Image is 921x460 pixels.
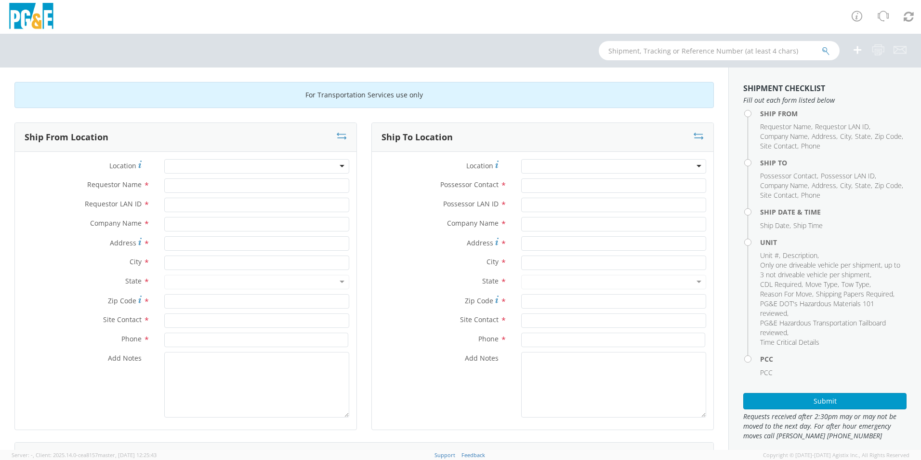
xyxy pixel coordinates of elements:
li: , [815,122,870,132]
span: Client: 2025.14.0-cea8157 [36,451,157,459]
span: Requestor LAN ID [85,199,142,208]
img: pge-logo-06675f144f4cfa6a6814.png [7,3,55,31]
span: Reason For Move [760,289,812,298]
span: Address [467,238,493,247]
strong: Shipment Checklist [743,83,825,94]
h4: PCC [760,355,907,363]
span: State [125,276,142,285]
span: Zip Code [875,181,902,190]
span: Location [466,161,493,170]
li: , [760,171,818,181]
span: Site Contact [460,315,499,324]
span: Site Contact [103,315,142,324]
li: , [760,318,904,338]
span: Company Name [760,181,808,190]
li: , [875,181,903,190]
span: Possessor LAN ID [443,199,499,208]
span: CDL Required [760,280,802,289]
li: , [812,132,838,141]
span: Possessor Contact [760,171,817,180]
span: State [482,276,499,285]
span: Add Notes [108,353,142,363]
span: Fill out each form listed below [743,95,907,105]
span: Phone [801,190,820,200]
span: City [487,257,499,266]
li: , [783,251,819,260]
span: Requestor Name [87,180,142,189]
span: master, [DATE] 12:25:43 [98,451,157,459]
li: , [760,251,780,260]
span: Phone [478,334,499,343]
span: , [33,451,34,459]
span: Only one driveable vehicle per shipment, up to 3 not driveable vehicle per shipment [760,260,900,279]
span: Server: - [12,451,34,459]
span: Company Name [760,132,808,141]
h4: Ship To [760,159,907,166]
a: Support [434,451,455,459]
span: Zip Code [108,296,136,305]
span: Requests received after 2:30pm may or may not be moved to the next day. For after hour emergency ... [743,412,907,441]
span: State [855,132,871,141]
span: City [840,181,851,190]
li: , [760,122,813,132]
span: Shipping Papers Required [816,289,893,298]
span: Time Critical Details [760,338,819,347]
span: Phone [121,334,142,343]
span: Move Type [805,280,838,289]
span: Site Contact [760,190,797,200]
span: Possessor Contact [440,180,499,189]
span: Ship Time [793,221,823,230]
span: City [130,257,142,266]
li: , [840,181,853,190]
li: , [760,181,809,190]
h4: Ship Date & Time [760,208,907,216]
span: Ship Date [760,221,789,230]
li: , [816,289,895,299]
span: Copyright © [DATE]-[DATE] Agistix Inc., All Rights Reserved [763,451,909,459]
div: For Transportation Services use only [14,82,714,108]
span: PG&E DOT's Hazardous Materials 101 reviewed [760,299,874,318]
h4: Unit [760,239,907,246]
li: , [842,280,871,289]
li: , [760,141,799,151]
button: Submit [743,393,907,409]
li: , [760,132,809,141]
span: Site Contact [760,141,797,150]
span: Zip Code [875,132,902,141]
span: Address [812,181,836,190]
h4: Ship From [760,110,907,117]
span: Company Name [90,218,142,228]
h3: Ship To Location [382,133,453,142]
span: State [855,181,871,190]
li: , [760,289,814,299]
span: Requestor LAN ID [815,122,869,131]
span: Description [783,251,817,260]
span: Phone [801,141,820,150]
li: , [875,132,903,141]
span: Address [110,238,136,247]
span: PG&E Hazardous Transportation Tailboard reviewed [760,318,886,337]
span: PCC [760,368,773,377]
li: , [805,280,839,289]
li: , [760,299,904,318]
li: , [812,181,838,190]
li: , [760,260,904,280]
span: Location [109,161,136,170]
input: Shipment, Tracking or Reference Number (at least 4 chars) [599,41,840,60]
span: Zip Code [465,296,493,305]
span: Unit # [760,251,779,260]
li: , [840,132,853,141]
span: Add Notes [465,353,499,363]
li: , [760,190,799,200]
span: Possessor LAN ID [821,171,875,180]
li: , [855,132,872,141]
li: , [760,280,803,289]
h3: Ship From Location [25,133,108,142]
a: Feedback [461,451,485,459]
span: Company Name [447,218,499,228]
li: , [760,221,791,230]
span: Requestor Name [760,122,811,131]
li: , [821,171,876,181]
span: Tow Type [842,280,869,289]
span: Address [812,132,836,141]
